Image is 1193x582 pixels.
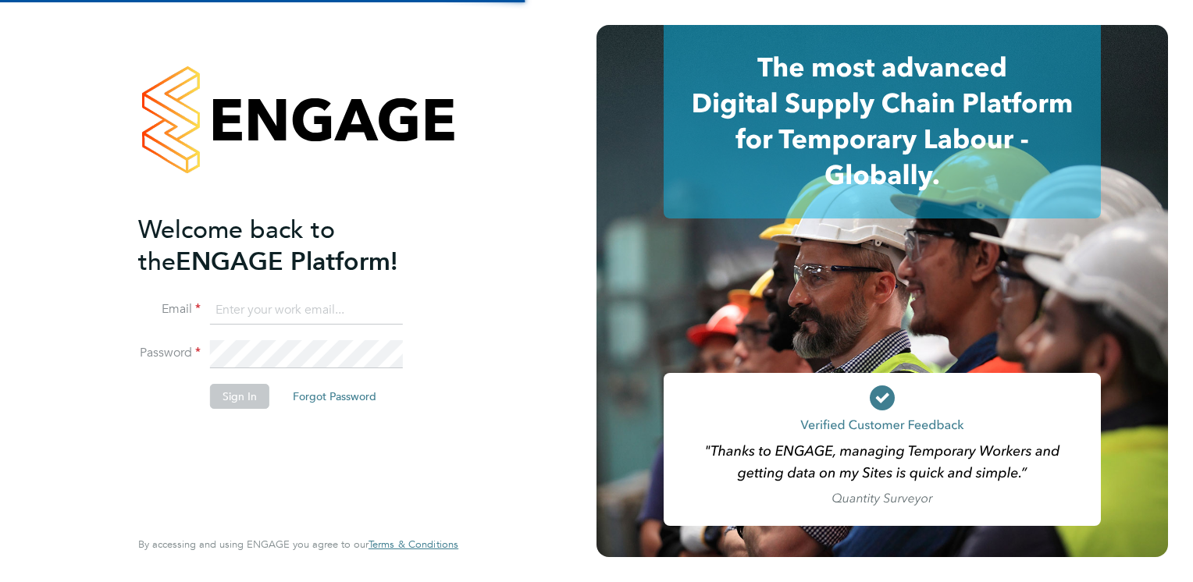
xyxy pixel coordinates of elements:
input: Enter your work email... [210,296,403,325]
button: Forgot Password [280,384,389,409]
label: Password [138,345,201,361]
a: Terms & Conditions [369,538,458,551]
span: Welcome back to the [138,215,335,277]
span: Terms & Conditions [369,538,458,551]
label: Email [138,301,201,318]
span: By accessing and using ENGAGE you agree to our [138,538,458,551]
h2: ENGAGE Platform! [138,214,443,278]
button: Sign In [210,384,269,409]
